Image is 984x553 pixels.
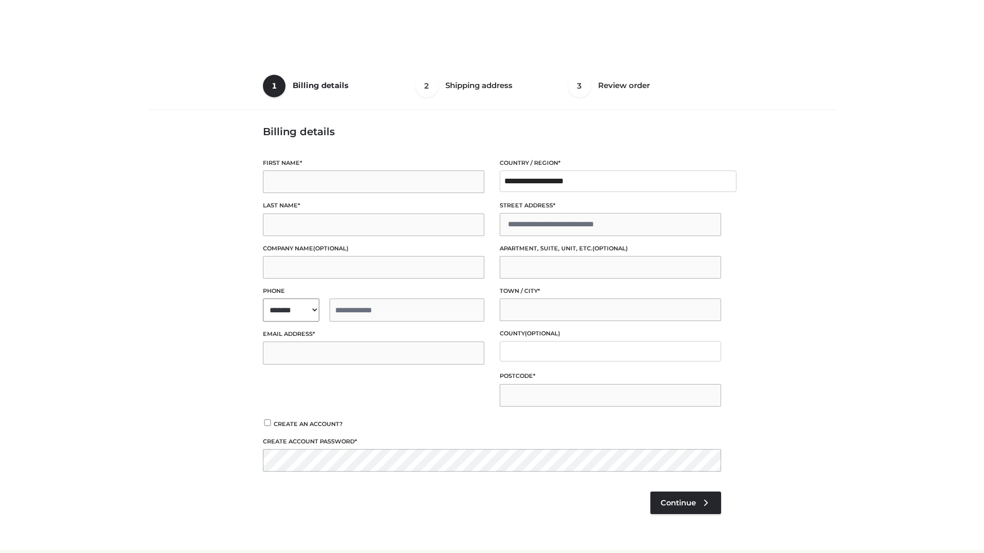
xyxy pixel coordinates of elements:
span: (optional) [592,245,628,252]
span: 1 [263,75,285,97]
label: Create account password [263,437,721,446]
span: Billing details [293,80,348,90]
label: Company name [263,244,484,253]
label: Email address [263,329,484,339]
span: 3 [568,75,591,97]
h3: Billing details [263,125,721,138]
label: Town / City [500,286,721,296]
span: (optional) [313,245,348,252]
label: Last name [263,201,484,210]
span: (optional) [525,330,560,337]
label: First name [263,158,484,168]
input: Create an account? [263,419,272,426]
label: Street address [500,201,721,210]
label: Country / Region [500,158,721,168]
label: Apartment, suite, unit, etc. [500,244,721,253]
span: Create an account? [274,420,343,428]
a: Continue [650,492,721,514]
span: 2 [416,75,438,97]
label: Phone [263,286,484,296]
span: Continue [661,498,696,507]
span: Shipping address [445,80,512,90]
label: Postcode [500,371,721,381]
label: County [500,329,721,338]
span: Review order [598,80,650,90]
